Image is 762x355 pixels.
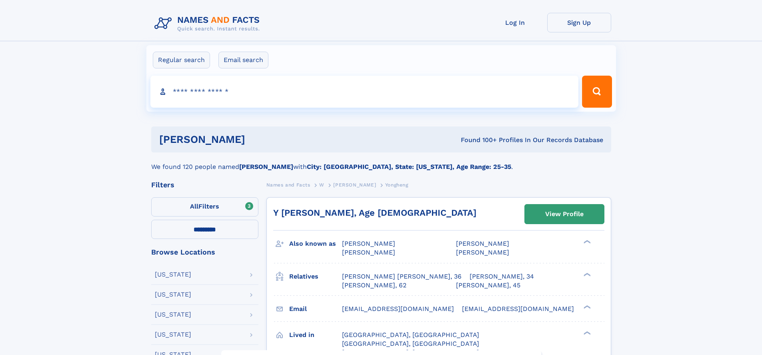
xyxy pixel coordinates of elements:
[151,249,258,256] div: Browse Locations
[307,163,511,170] b: City: [GEOGRAPHIC_DATA], State: [US_STATE], Age Range: 25-35
[155,311,191,318] div: [US_STATE]
[582,272,591,277] div: ❯
[333,180,376,190] a: [PERSON_NAME]
[153,52,210,68] label: Regular search
[342,331,479,339] span: [GEOGRAPHIC_DATA], [GEOGRAPHIC_DATA]
[155,271,191,278] div: [US_STATE]
[483,13,547,32] a: Log In
[456,240,509,247] span: [PERSON_NAME]
[289,302,342,316] h3: Email
[239,163,293,170] b: [PERSON_NAME]
[151,13,266,34] img: Logo Names and Facts
[155,291,191,298] div: [US_STATE]
[342,305,454,313] span: [EMAIL_ADDRESS][DOMAIN_NAME]
[545,205,584,223] div: View Profile
[456,249,509,256] span: [PERSON_NAME]
[289,328,342,342] h3: Lived in
[462,305,574,313] span: [EMAIL_ADDRESS][DOMAIN_NAME]
[582,330,591,335] div: ❯
[353,136,603,144] div: Found 100+ Profiles In Our Records Database
[319,182,324,188] span: W
[456,281,520,290] a: [PERSON_NAME], 45
[289,237,342,251] h3: Also known as
[319,180,324,190] a: W
[289,270,342,283] h3: Relatives
[333,182,376,188] span: [PERSON_NAME]
[582,304,591,309] div: ❯
[582,239,591,245] div: ❯
[151,197,258,217] label: Filters
[273,208,476,218] a: Y [PERSON_NAME], Age [DEMOGRAPHIC_DATA]
[190,203,198,210] span: All
[159,134,353,144] h1: [PERSON_NAME]
[547,13,611,32] a: Sign Up
[342,281,406,290] a: [PERSON_NAME], 62
[342,340,479,347] span: [GEOGRAPHIC_DATA], [GEOGRAPHIC_DATA]
[266,180,310,190] a: Names and Facts
[525,205,604,224] a: View Profile
[582,76,612,108] button: Search Button
[150,76,579,108] input: search input
[218,52,268,68] label: Email search
[155,331,191,338] div: [US_STATE]
[385,182,408,188] span: Yongheng
[342,249,395,256] span: [PERSON_NAME]
[342,240,395,247] span: [PERSON_NAME]
[151,152,611,172] div: We found 120 people named with .
[342,272,462,281] a: [PERSON_NAME] [PERSON_NAME], 36
[151,181,258,189] div: Filters
[470,272,534,281] a: [PERSON_NAME], 34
